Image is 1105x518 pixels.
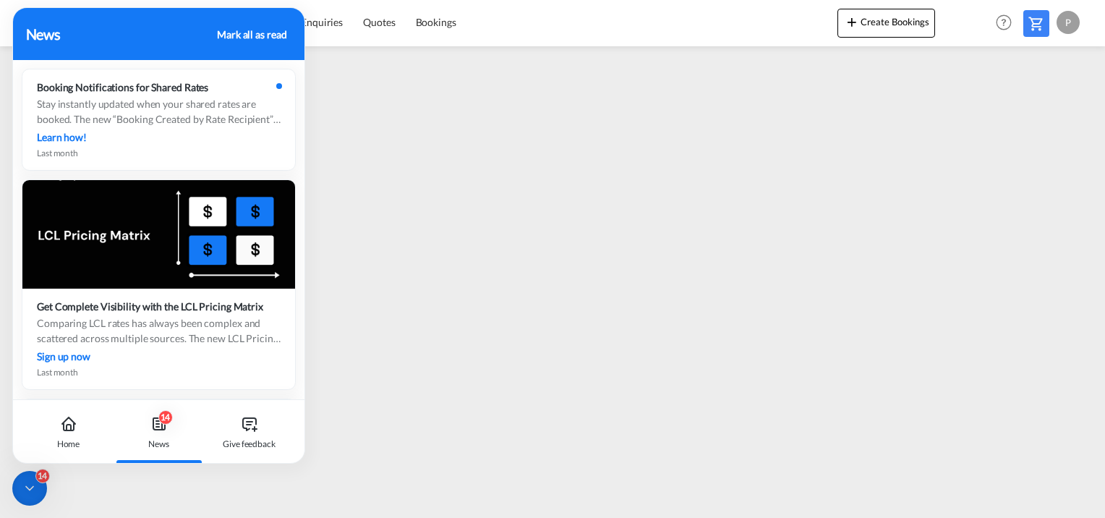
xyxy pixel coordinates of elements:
div: P [1057,11,1080,34]
md-icon: icon-plus 400-fg [843,13,861,30]
img: af31b1c0b01f11ecbc353f8e72265e29.png [22,7,119,39]
span: Help [991,10,1016,35]
span: Enquiries [301,16,343,28]
span: Bookings [416,16,456,28]
span: Quotes [363,16,395,28]
button: icon-plus 400-fgCreate Bookings [837,9,935,38]
div: Help [991,10,1023,36]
